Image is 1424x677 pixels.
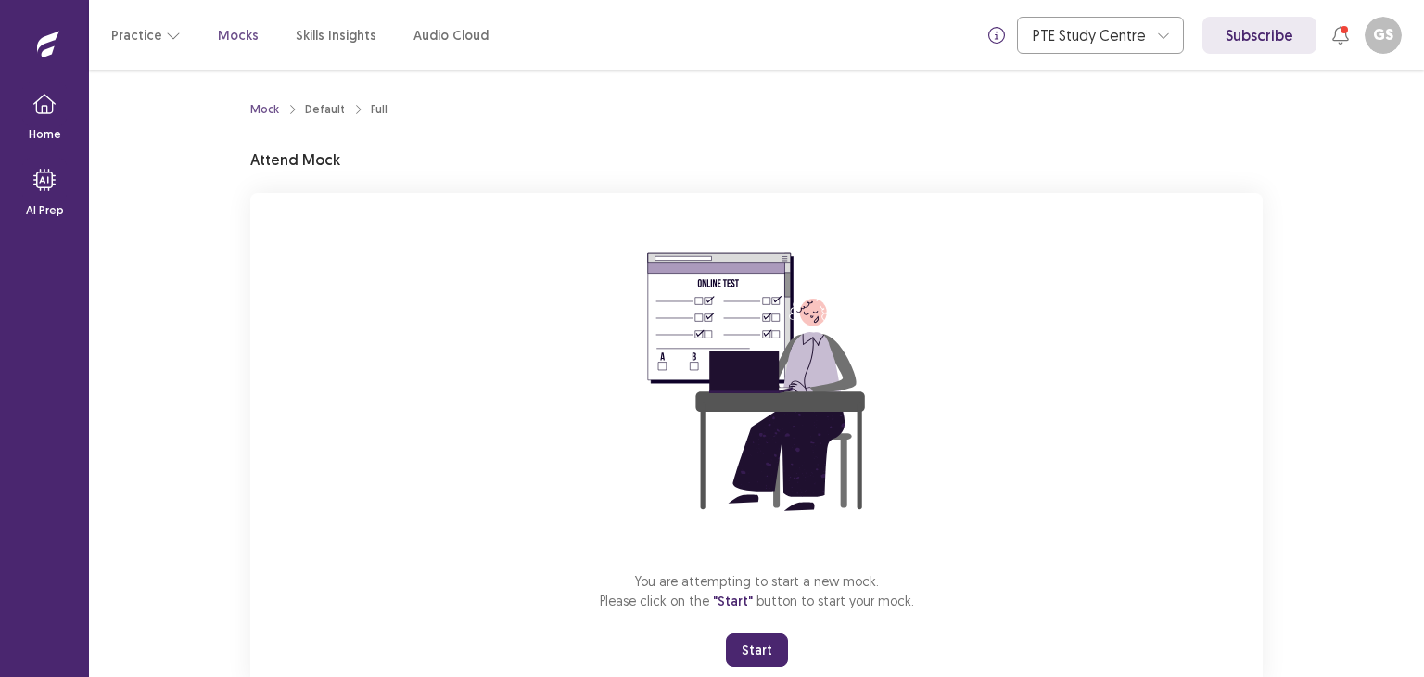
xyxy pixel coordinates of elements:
[250,101,388,118] nav: breadcrumb
[111,19,181,52] button: Practice
[726,633,788,667] button: Start
[250,148,340,171] p: Attend Mock
[980,19,1013,52] button: info
[218,26,259,45] a: Mocks
[413,26,489,45] a: Audio Cloud
[1033,18,1148,53] div: PTE Study Centre
[26,202,64,219] p: AI Prep
[600,571,914,611] p: You are attempting to start a new mock. Please click on the button to start your mock.
[29,126,61,143] p: Home
[296,26,376,45] a: Skills Insights
[305,101,345,118] div: Default
[1202,17,1316,54] a: Subscribe
[1365,17,1402,54] button: GS
[590,215,923,549] img: attend-mock
[250,101,279,118] a: Mock
[713,593,753,609] span: "Start"
[371,101,388,118] div: Full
